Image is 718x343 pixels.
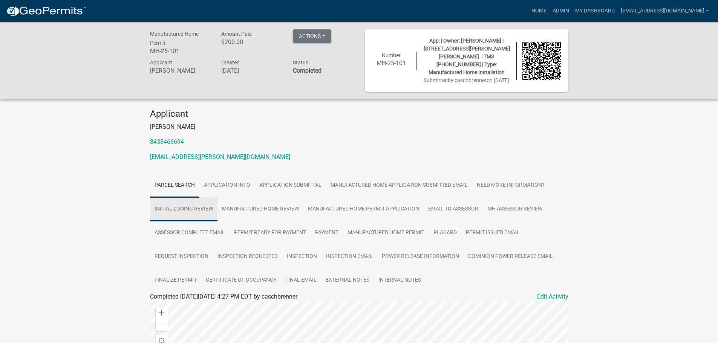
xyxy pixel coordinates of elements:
a: Initial Zoning Review [150,197,217,221]
span: Completed [DATE][DATE] 4:27 PM EDT by caschbrenner [150,293,297,300]
span: Applicant [150,59,172,66]
h6: [PERSON_NAME] [150,67,210,74]
a: MH Assessor Review [483,197,547,221]
a: My Dashboard [572,4,618,18]
a: Inspection [282,245,321,269]
h6: MH-25-101 [150,47,210,55]
a: [EMAIL_ADDRESS][PERSON_NAME][DOMAIN_NAME] [150,153,290,160]
a: Payment [311,221,343,245]
a: Inspection Requested [213,245,282,269]
a: Application Info [199,174,255,198]
button: Actions [293,29,331,43]
a: Home [528,4,550,18]
a: 8438466694 [150,138,184,145]
span: Number [382,52,401,58]
a: Internal Notes [374,268,426,293]
span: Status [293,59,308,66]
a: Admin [550,4,572,18]
a: Email to Assessor [424,197,483,221]
span: Amount Paid [221,31,252,37]
a: Request Inspection [150,245,213,269]
a: [EMAIL_ADDRESS][DOMAIN_NAME] [618,4,712,18]
a: Manufactured Home Review [217,197,303,221]
a: Dominion Power Release Email [464,245,557,269]
a: Final Email [281,268,321,293]
a: Finalize Permit [150,268,201,293]
a: External Notes [321,268,374,293]
a: Permit Ready for Payment [230,221,311,245]
h6: [DATE] [221,67,282,74]
div: Zoom out [156,319,168,331]
a: Need More Information? [472,174,549,198]
strong: Completed [293,67,321,74]
a: Inspection Email [321,245,377,269]
img: QR code [522,42,561,80]
a: Certificate of Occupancy [201,268,281,293]
span: App: | Owner: [PERSON_NAME] | [STREET_ADDRESS][PERSON_NAME][PERSON_NAME] | TMS [PHONE_NUMBER] | T... [423,38,510,75]
h4: Applicant [150,108,568,119]
a: Manufactured Home Permit Application [303,197,424,221]
p: [PERSON_NAME] [150,122,568,131]
h6: MH-25-101 [372,59,411,67]
a: Manufactured Home Permit [343,221,429,245]
a: Parcel search [150,174,199,198]
a: Assessor Complete Email [150,221,230,245]
a: Permit Issued Email [461,221,524,245]
a: Edit Activity [537,292,568,301]
a: Application Submittal [255,174,326,198]
a: Power Release Information [377,245,464,269]
span: Created [221,59,240,66]
a: Manufactured Home Application Submitted Email [326,174,472,198]
a: Placard [429,221,461,245]
h6: $200.00 [221,38,282,46]
span: Manufactured Home Permit [150,31,199,46]
span: by caschbrenner [448,77,487,83]
span: Submitted on [DATE] [424,77,509,83]
div: Zoom in [156,307,168,319]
